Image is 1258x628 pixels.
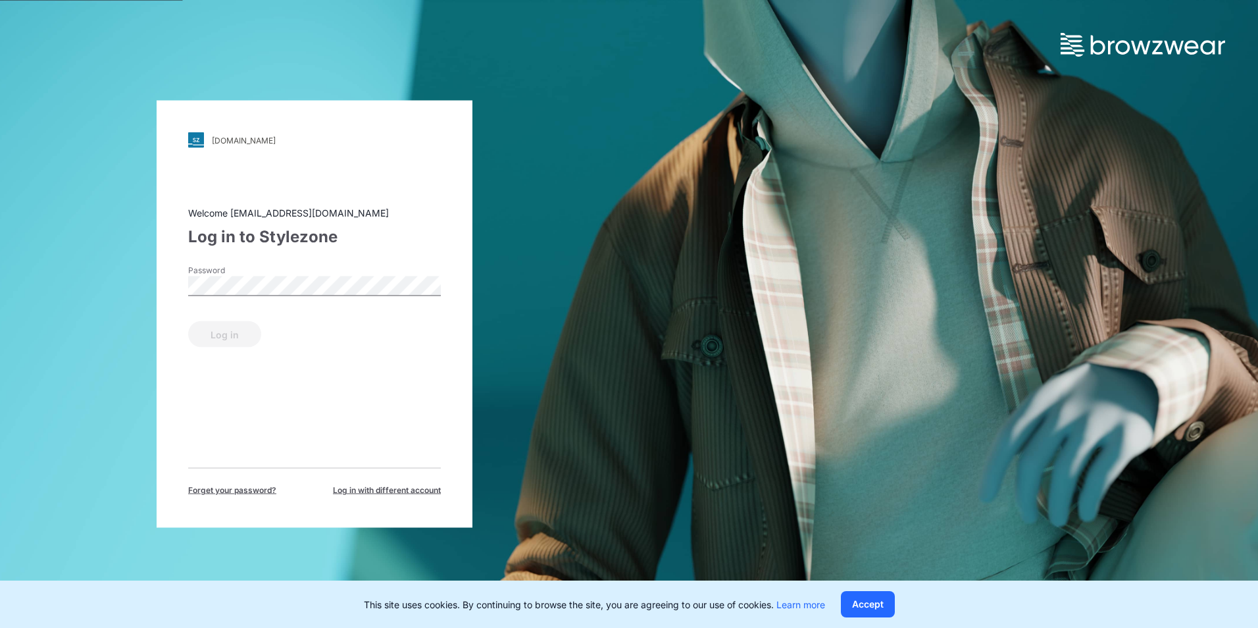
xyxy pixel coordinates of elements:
img: browzwear-logo.73288ffb.svg [1061,33,1225,57]
div: [DOMAIN_NAME] [212,135,276,145]
div: Welcome [EMAIL_ADDRESS][DOMAIN_NAME] [188,206,441,220]
label: Password [188,265,280,276]
p: This site uses cookies. By continuing to browse the site, you are agreeing to our use of cookies. [364,598,825,612]
button: Accept [841,591,895,617]
img: svg+xml;base64,PHN2ZyB3aWR0aD0iMjgiIGhlaWdodD0iMjgiIHZpZXdCb3g9IjAgMCAyOCAyOCIgZmlsbD0ibm9uZSIgeG... [188,132,204,148]
a: Learn more [776,599,825,610]
a: [DOMAIN_NAME] [188,132,441,148]
span: Forget your password? [188,484,276,496]
span: Log in with different account [333,484,441,496]
div: Log in to Stylezone [188,225,441,249]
